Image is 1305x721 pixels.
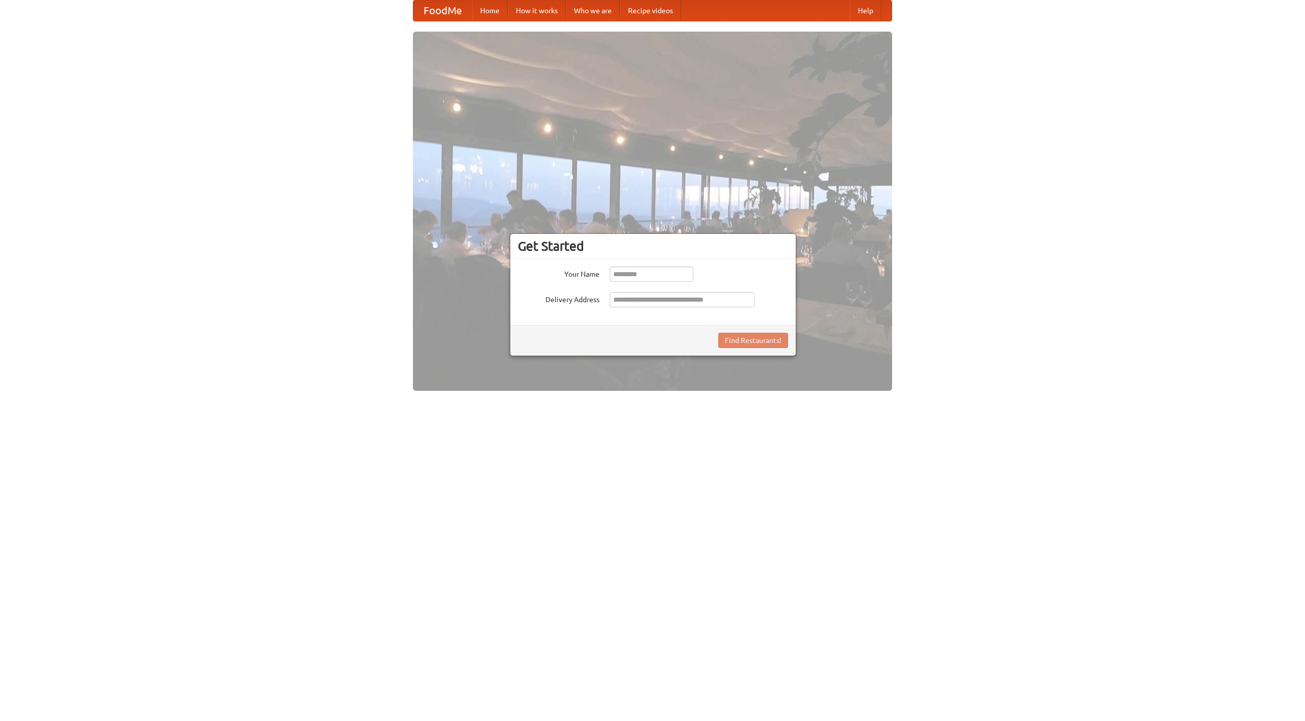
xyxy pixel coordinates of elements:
button: Find Restaurants! [718,333,788,348]
a: FoodMe [413,1,472,21]
a: Help [850,1,881,21]
h3: Get Started [518,238,788,254]
a: How it works [508,1,566,21]
a: Home [472,1,508,21]
a: Recipe videos [620,1,681,21]
a: Who we are [566,1,620,21]
label: Delivery Address [518,292,599,305]
label: Your Name [518,266,599,279]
